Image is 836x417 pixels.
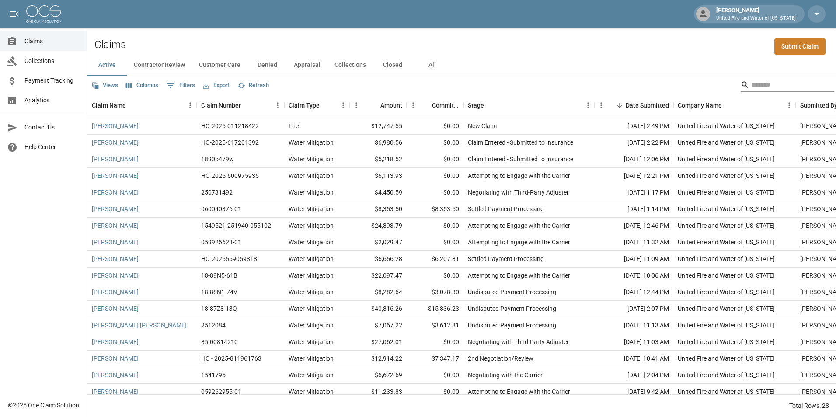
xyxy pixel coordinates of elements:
div: Water Mitigation [289,238,334,247]
div: United Fire and Water of Louisiana [678,221,775,230]
div: 18-89N5-61B [201,271,237,280]
div: [DATE] 12:44 PM [595,284,673,301]
span: Claims [24,37,80,46]
button: Views [89,79,120,92]
div: United Fire and Water of Louisiana [678,138,775,147]
div: 18-87Z8-13Q [201,304,237,313]
div: HO-2025-617201392 [201,138,259,147]
div: 18-88N1-74V [201,288,237,296]
a: [PERSON_NAME] [92,155,139,163]
button: Closed [373,55,412,76]
div: Water Mitigation [289,254,334,263]
div: [DATE] 11:03 AM [595,334,673,351]
div: 1890b479w [201,155,234,163]
button: Sort [368,99,380,111]
div: Attempting to Engage with the Carrier [468,171,570,180]
div: Attempting to Engage with the Carrier [468,387,570,396]
div: Settled Payment Processing [468,254,544,263]
button: Active [87,55,127,76]
div: Total Rows: 28 [789,401,829,410]
a: [PERSON_NAME] [92,138,139,147]
a: [PERSON_NAME] [92,238,139,247]
div: $24,893.79 [350,218,407,234]
div: [DATE] 1:17 PM [595,184,673,201]
div: United Fire and Water of Louisiana [678,254,775,263]
div: [DATE] 2:49 PM [595,118,673,135]
button: Collections [327,55,373,76]
div: [DATE] 12:21 PM [595,168,673,184]
button: All [412,55,452,76]
div: 059262955-01 [201,387,241,396]
div: Attempting to Engage with the Carrier [468,238,570,247]
button: Menu [595,99,608,112]
div: Water Mitigation [289,387,334,396]
div: Search [741,78,834,94]
a: [PERSON_NAME] [92,205,139,213]
div: $0.00 [407,384,463,400]
button: Menu [407,99,420,112]
div: $6,980.56 [350,135,407,151]
div: Company Name [678,93,722,118]
div: 060040376-01 [201,205,241,213]
div: United Fire and Water of Louisiana [678,304,775,313]
span: Help Center [24,142,80,152]
div: HO-2025-600975935 [201,171,259,180]
div: [DATE] 9:42 AM [595,384,673,400]
div: $0.00 [407,168,463,184]
a: Submit Claim [774,38,826,55]
button: Denied [247,55,287,76]
div: Attempting to Engage with the Carrier [468,221,570,230]
a: [PERSON_NAME] [92,387,139,396]
div: [DATE] 11:09 AM [595,251,673,268]
div: Undisputed Payment Processing [468,288,556,296]
a: [PERSON_NAME] [92,354,139,363]
button: Sort [613,99,626,111]
div: 2512084 [201,321,226,330]
div: 1549521-251940-055102 [201,221,271,230]
button: Menu [582,99,595,112]
button: Refresh [235,79,271,92]
div: dynamic tabs [87,55,836,76]
div: 059926623-01 [201,238,241,247]
button: Menu [350,99,363,112]
button: open drawer [5,5,23,23]
div: Water Mitigation [289,221,334,230]
div: Water Mitigation [289,205,334,213]
div: $4,450.59 [350,184,407,201]
div: Claim Name [87,93,197,118]
div: United Fire and Water of Louisiana [678,171,775,180]
div: $12,747.55 [350,118,407,135]
div: United Fire and Water of Louisiana [678,122,775,130]
div: Negotiating with Third-Party Adjuster [468,188,569,197]
div: $2,029.47 [350,234,407,251]
div: $0.00 [407,367,463,384]
div: Stage [463,93,595,118]
div: Committed Amount [407,93,463,118]
a: [PERSON_NAME] [92,271,139,280]
div: [DATE] 2:07 PM [595,301,673,317]
div: $0.00 [407,118,463,135]
div: United Fire and Water of Louisiana [678,205,775,213]
div: Claim Number [201,93,241,118]
div: Water Mitigation [289,155,334,163]
a: [PERSON_NAME] [92,188,139,197]
div: Company Name [673,93,796,118]
div: Undisputed Payment Processing [468,304,556,313]
div: United Fire and Water of Louisiana [678,387,775,396]
div: Date Submitted [595,93,673,118]
div: [DATE] 12:46 PM [595,218,673,234]
div: United Fire and Water of Louisiana [678,271,775,280]
button: Appraisal [287,55,327,76]
div: Claim Entered - Submitted to Insurance [468,155,573,163]
div: Claim Name [92,93,126,118]
div: 1541795 [201,371,226,379]
button: Sort [126,99,138,111]
div: $40,816.26 [350,301,407,317]
button: Select columns [124,79,160,92]
div: Water Mitigation [289,337,334,346]
div: Settled Payment Processing [468,205,544,213]
span: Analytics [24,96,80,105]
button: Sort [320,99,332,111]
div: Claim Entered - Submitted to Insurance [468,138,573,147]
div: Water Mitigation [289,138,334,147]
